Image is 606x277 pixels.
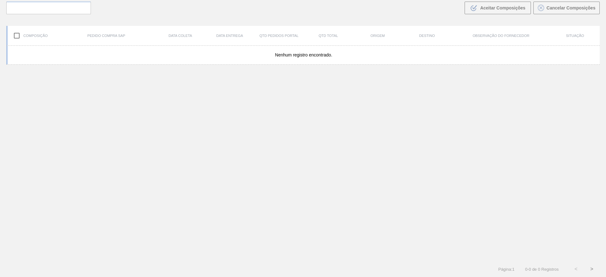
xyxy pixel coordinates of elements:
[304,34,353,38] div: Qtd Total
[498,267,514,272] span: Página : 1
[8,29,57,42] div: Composição
[353,34,402,38] div: Origem
[57,34,156,38] div: Pedido Compra SAP
[568,261,584,277] button: <
[550,34,600,38] div: Situação
[205,34,254,38] div: Data entrega
[452,34,550,38] div: Observação do Fornecedor
[275,52,332,57] span: Nenhum registro encontrado.
[524,267,559,272] span: 0 - 0 de 0 Registros
[480,5,525,10] span: Aceitar Composições
[465,2,531,14] button: Aceitar Composições
[533,2,600,14] button: Cancelar Composições
[156,34,205,38] div: Data coleta
[402,34,452,38] div: Destino
[584,261,600,277] button: >
[254,34,304,38] div: Qtd Pedidos Portal
[547,5,596,10] span: Cancelar Composições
